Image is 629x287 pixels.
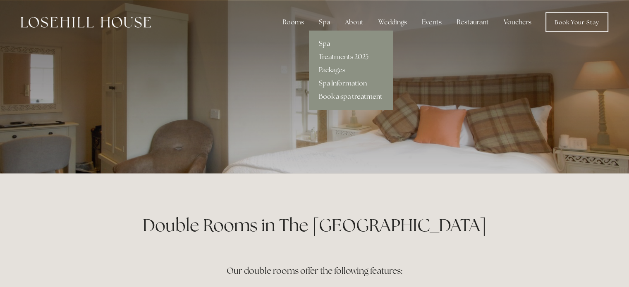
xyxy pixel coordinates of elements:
img: Losehill House [21,17,151,28]
a: Spa Information [309,77,392,90]
a: Treatments 2025 [309,50,392,64]
a: Vouchers [497,14,538,31]
div: Weddings [372,14,414,31]
a: Book Your Stay [545,12,608,32]
div: About [338,14,370,31]
div: Spa [312,14,337,31]
a: Book a spa treatment [309,90,392,103]
h3: Our double rooms offer the following features: [117,246,512,279]
div: Rooms [276,14,311,31]
div: Events [415,14,448,31]
a: Packages [309,64,392,77]
h1: Double Rooms in The [GEOGRAPHIC_DATA] [117,213,512,237]
div: Restaurant [450,14,495,31]
a: Spa [309,37,392,50]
